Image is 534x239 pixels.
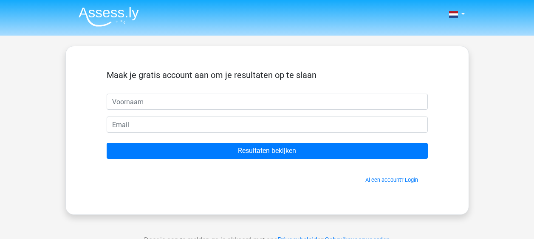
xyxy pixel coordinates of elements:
[365,177,418,183] a: Al een account? Login
[107,143,428,159] input: Resultaten bekijken
[107,94,428,110] input: Voornaam
[107,117,428,133] input: Email
[107,70,428,80] h5: Maak je gratis account aan om je resultaten op te slaan
[79,7,139,27] img: Assessly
